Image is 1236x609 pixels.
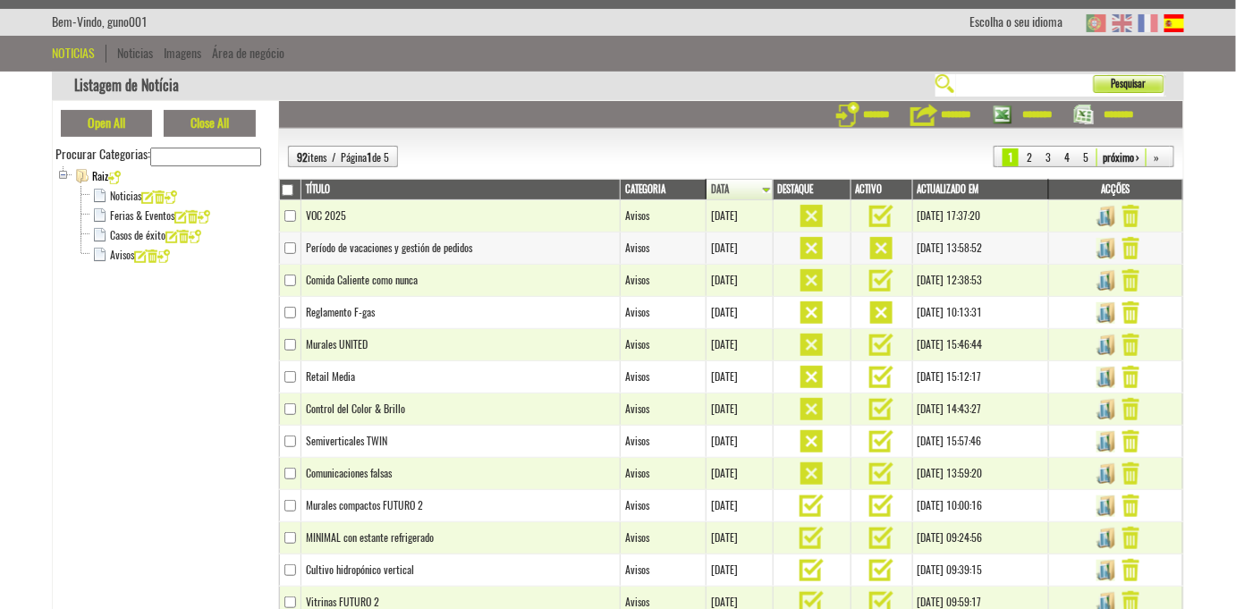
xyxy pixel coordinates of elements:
[912,554,1048,587] td: [DATE] 09:39:15
[969,9,1080,36] div: Escolha o seu idioma
[869,559,893,581] img: activo.png
[912,200,1048,233] td: [DATE] 17:37:20
[1092,334,1120,356] img: Gerir Imagens
[707,554,773,587] td: [DATE]
[1122,462,1139,485] img: Remover
[61,110,152,137] button: Open All
[1122,527,1139,549] img: Remover
[301,393,621,426] td: Control del Color & Brillo
[621,200,707,233] td: Avisos
[800,527,824,549] img: activo.png
[301,554,621,587] td: Cultivo hidropónico vertical
[306,182,618,197] a: Título
[707,393,773,426] td: [DATE]
[212,45,284,62] a: Área de negócio
[1113,14,1132,32] img: EN
[1003,148,1019,166] span: 1
[179,230,189,243] img: icon_delete.png
[110,248,134,262] a: Avisos
[117,45,153,62] a: Noticias
[800,462,823,485] img: inactivo.png
[301,361,621,393] td: Retail Media
[800,269,823,292] img: inactivo.png
[870,237,893,259] img: inactivo.png
[1092,270,1120,292] img: Gerir Imagens
[1092,238,1120,259] img: Gerir Imagens
[1122,430,1139,453] img: Remover
[301,200,621,233] td: VOC 2025
[301,329,621,361] td: Murales UNITED
[869,495,893,517] img: activo.png
[707,522,773,554] td: [DATE]
[189,230,201,243] img: icon_add.png
[1092,495,1120,517] img: Gerir Imagens
[1122,269,1139,292] img: Remover
[625,182,704,197] a: Categoria
[1122,366,1139,388] img: Remover
[52,45,106,63] div: Noticias
[1040,148,1056,166] a: 3
[621,297,707,329] td: Avisos
[164,110,256,137] button: Close All
[621,458,707,490] td: Avisos
[1092,431,1120,453] img: Gerir Imagens
[148,250,157,263] img: icon_delete.png
[800,366,823,388] img: inactivo.png
[912,361,1048,393] td: [DATE] 15:12:17
[707,329,773,361] td: [DATE]
[1122,334,1139,356] img: Remover
[707,490,773,522] td: [DATE]
[1122,398,1139,420] img: Remover
[1122,205,1139,227] img: Remover
[292,146,394,170] div: itens / Página de 5
[621,522,707,554] td: Avisos
[800,430,823,453] img: inactivo.png
[1122,495,1139,517] img: Remover
[155,190,165,204] img: icon_delete.png
[621,361,707,393] td: Avisos
[912,329,1048,361] td: [DATE] 15:46:44
[869,334,893,356] img: activo.png
[1122,559,1139,581] img: Remover
[301,297,621,329] td: Reglamento F-gas
[157,250,170,263] img: icon_add.png
[800,334,823,356] img: inactivo.png
[918,182,1046,197] a: Actualizado em
[621,265,707,297] td: Avisos
[870,301,893,324] img: inactivo.png
[1049,180,1183,200] th: Acções
[1122,301,1139,324] img: Remover
[110,208,174,223] a: Ferias & Eventos
[92,167,121,185] span: Raiz
[707,361,773,393] td: [DATE]
[165,190,177,204] img: icon_add.png
[1092,528,1120,549] img: Gerir Imagens
[1122,237,1139,259] img: Remover
[856,182,910,197] a: Activo
[301,426,621,458] td: Semiverticales TWIN
[778,182,849,197] a: Destaque
[869,205,893,227] img: activo.png
[800,495,824,517] img: activo.png
[912,233,1048,265] td: [DATE] 13:58:52
[1164,14,1184,32] img: ES
[1149,148,1165,166] a: »
[869,430,893,453] img: activo.png
[707,265,773,297] td: [DATE]
[707,200,773,233] td: [DATE]
[800,237,823,259] img: inactivo.png
[301,490,621,522] td: Murales compactos FUTURO 2
[912,297,1048,329] td: [DATE] 10:13:31
[301,458,621,490] td: Comunicaciones falsas
[198,210,210,224] img: icon_add.png
[912,265,1048,297] td: [DATE] 12:38:53
[1093,75,1164,93] button: Pesquisar
[141,190,155,204] img: icon_edit.png
[707,426,773,458] td: [DATE]
[912,393,1048,426] td: [DATE] 14:43:27
[912,426,1048,458] td: [DATE] 15:57:46
[707,458,773,490] td: [DATE]
[800,559,824,581] img: activo.png
[1139,14,1158,32] img: FR
[869,462,893,485] img: activo.png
